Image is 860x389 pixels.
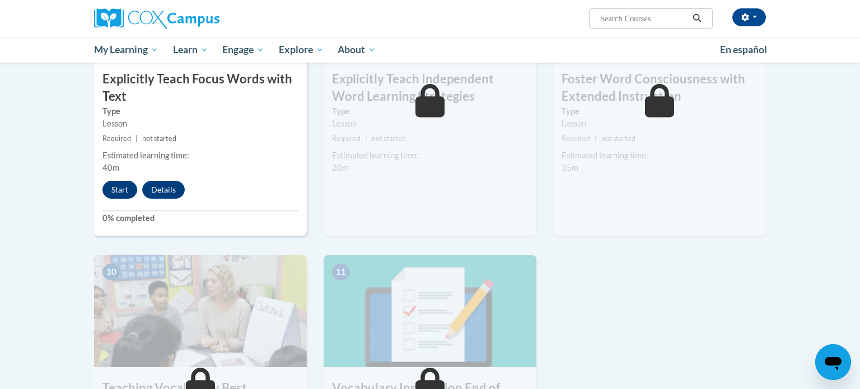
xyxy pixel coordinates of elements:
button: Account Settings [732,8,766,26]
label: Type [562,105,758,118]
span: Required [562,134,590,143]
span: 20m [332,163,349,172]
button: Details [142,181,185,199]
div: Lesson [332,118,528,130]
div: Estimated learning time: [102,149,298,162]
input: Search Courses [599,12,689,25]
span: About [338,43,376,57]
span: My Learning [94,43,158,57]
a: Cox Campus [94,8,307,29]
span: 40m [102,163,119,172]
div: Main menu [77,37,783,63]
span: Required [332,134,361,143]
h3: Foster Word Consciousness with Extended Instruction [553,71,766,105]
label: Type [332,105,528,118]
a: Engage [215,37,272,63]
img: Course Image [324,255,536,367]
label: Type [102,105,298,118]
span: | [135,134,138,143]
a: Learn [166,37,216,63]
img: Cox Campus [94,8,219,29]
span: not started [142,134,176,143]
span: 35m [562,163,578,172]
h3: Explicitly Teach Focus Words with Text [94,71,307,105]
div: Lesson [562,118,758,130]
a: About [331,37,384,63]
span: 11 [332,264,350,280]
span: En español [720,44,767,55]
span: Engage [222,43,264,57]
iframe: Button to launch messaging window [815,344,851,380]
button: Search [689,12,705,25]
div: Estimated learning time: [332,149,528,162]
span: Explore [279,43,324,57]
span: not started [601,134,635,143]
label: 0% completed [102,212,298,224]
div: Lesson [102,118,298,130]
span: not started [372,134,406,143]
span: | [595,134,597,143]
a: Explore [272,37,331,63]
span: Required [102,134,131,143]
span: 10 [102,264,120,280]
img: Course Image [94,255,307,367]
span: Learn [173,43,208,57]
button: Start [102,181,137,199]
div: Estimated learning time: [562,149,758,162]
a: En español [713,38,774,62]
a: My Learning [87,37,166,63]
h3: Explicitly Teach Independent Word Learning Strategies [324,71,536,105]
span: | [365,134,367,143]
